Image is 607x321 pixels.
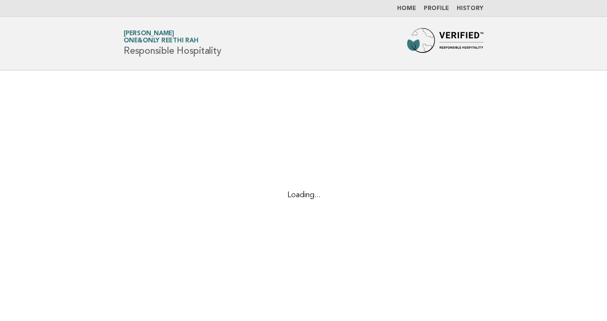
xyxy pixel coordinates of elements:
[274,191,334,201] div: Loading...
[124,30,198,44] a: [PERSON_NAME]One&Only Reethi Rah
[124,31,221,56] h1: Responsible Hospitality
[407,28,483,59] img: Forbes Travel Guide
[397,6,416,11] a: Home
[124,38,198,44] span: One&Only Reethi Rah
[424,6,449,11] a: Profile
[457,6,483,11] a: History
